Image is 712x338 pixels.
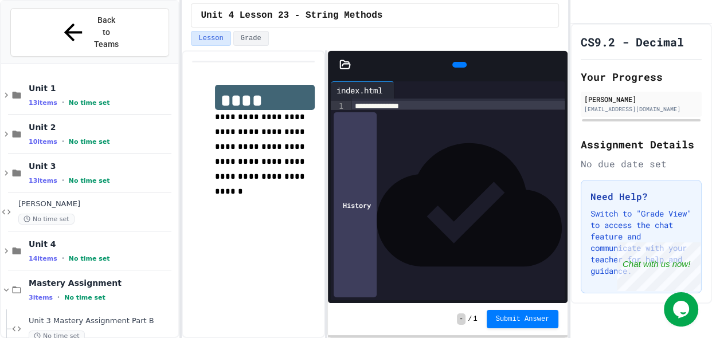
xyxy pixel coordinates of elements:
span: • [62,98,64,107]
span: No time set [69,138,110,146]
div: 1 [331,101,345,112]
span: Unit 3 [29,161,176,171]
span: • [57,293,60,302]
span: Mastery Assignment [29,278,176,288]
span: No time set [69,255,110,262]
iframe: chat widget [664,292,701,327]
span: 3 items [29,294,53,301]
div: History [334,112,377,297]
span: Unit 4 [29,239,176,249]
span: No time set [69,177,110,184]
button: Back to Teams [10,8,169,57]
span: No time set [64,294,105,301]
iframe: chat widget [617,242,701,291]
span: Submit Answer [496,315,550,324]
span: Unit 2 [29,122,176,132]
p: Switch to "Grade View" to access the chat feature and communicate with your teacher for help and ... [590,208,692,277]
span: • [62,176,64,185]
span: 10 items [29,138,57,146]
span: 1 [473,315,477,324]
div: [PERSON_NAME] [584,94,698,104]
span: 13 items [29,99,57,107]
button: Lesson [191,31,230,46]
div: index.html [331,84,388,96]
span: 13 items [29,177,57,184]
span: 14 items [29,255,57,262]
h2: Assignment Details [581,136,702,152]
span: No time set [18,214,75,225]
div: index.html [331,81,394,99]
h1: CS9.2 - Decimal [581,34,684,50]
span: Unit 4 Lesson 23 - String Methods [201,9,382,22]
span: / [468,315,472,324]
span: - [457,313,465,325]
div: [EMAIL_ADDRESS][DOMAIN_NAME] [584,105,698,113]
span: Unit 3 Mastery Assignment Part B [29,316,176,326]
span: Back to Teams [93,14,120,50]
span: [PERSON_NAME] [18,199,176,209]
h3: Need Help? [590,190,692,203]
span: • [62,137,64,146]
h2: Your Progress [581,69,702,85]
span: No time set [69,99,110,107]
div: No due date set [581,157,702,171]
span: • [62,254,64,263]
button: Submit Answer [487,310,559,328]
button: Grade [233,31,269,46]
span: Unit 1 [29,83,176,93]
